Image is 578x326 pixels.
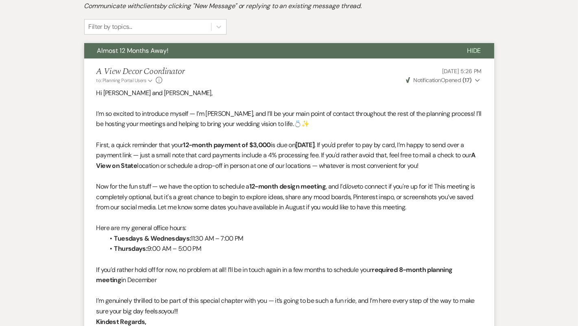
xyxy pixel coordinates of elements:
strong: [DATE] [295,141,314,149]
div: Filter by topics... [89,22,132,32]
span: Hi [PERSON_NAME] and [PERSON_NAME], [96,89,213,97]
span: in December [121,276,157,284]
strong: Kindest Regards, [96,317,146,326]
strong: A View on State [96,151,475,170]
span: 11:30 AM – 7:00 PM [191,234,243,243]
span: you!!! [164,307,178,315]
p: I’m so excited to introduce myself — I’m [PERSON_NAME], and I’ll be your main point of contact th... [96,109,482,129]
span: [DATE] 5:26 PM [442,67,482,75]
span: 9:00 AM – 5:00 PM [147,244,201,253]
span: Notification [414,76,441,84]
strong: 12-month design meeting [249,182,326,191]
span: Almost 12 Months Away! [97,46,169,55]
h5: A View Decor Coordinator [96,67,185,77]
button: Hide [454,43,494,59]
strong: ( 17 ) [462,76,472,84]
span: to connect if you're up for it! This meeting is completely optional, but it's a great chance to b... [96,182,475,211]
span: to: Planning Portal Users [96,77,146,84]
button: NotificationOpened (17) [405,76,482,85]
button: Almost 12 Months Away! [84,43,454,59]
p: Now for the fun stuff — we have the option to schedule a [96,181,482,213]
span: Hide [467,46,481,55]
span: location or schedule a drop-off in person at one of our locations — whatever is most convenient f... [137,161,418,170]
span: Opened [406,76,472,84]
h2: Communicate with clients by clicking "New Message" or replying to an existing message thread. [84,1,494,11]
strong: 12-month payment of $3,000 [183,141,270,149]
span: is due on [271,141,295,149]
strong: Thursdays: [114,244,148,253]
strong: Tuesdays & Wednesdays: [114,234,191,243]
p: First, a quick reminder that your [96,140,482,171]
em: so [158,307,164,315]
p: I’m genuinely thrilled to be part of this special chapter with you — it’s going to be such a fun ... [96,296,482,316]
span: 💍✨ [294,120,310,128]
em: love [346,182,357,191]
button: to: Planning Portal Users [96,77,154,84]
span: processing fee. If you'd rather avoid that, feel free to mail a check to our [278,151,471,159]
p: If you’d rather hold off for now, no problem at all! I’ll be in touch again in a few months to sc... [96,265,482,285]
span: Here are my general office hours: [96,224,186,232]
span: , and I’d [326,182,346,191]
